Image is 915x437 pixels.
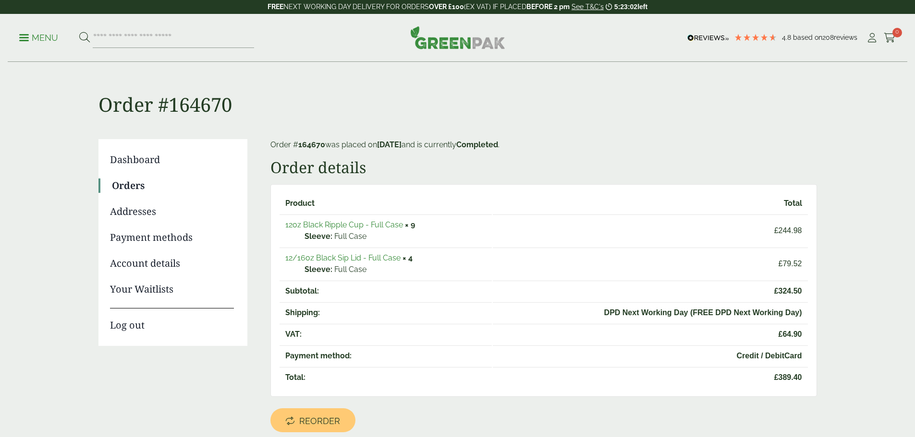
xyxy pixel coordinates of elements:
[793,34,822,41] span: Based on
[298,140,325,149] mark: 164670
[110,282,234,296] a: Your Waitlists
[405,220,415,229] strong: × 9
[110,308,234,332] a: Log out
[493,302,808,323] td: DPD Next Working Day (FREE DPD Next Working Day)
[499,329,802,340] span: 64.90
[305,264,486,275] p: Full Case
[779,260,802,268] bdi: 79.52
[493,193,808,213] th: Total
[285,220,403,229] a: 12oz Black Ripple Cup - Full Case
[299,416,340,426] span: Reorder
[734,33,777,42] div: 4.79 Stars
[774,226,779,235] span: £
[499,372,802,383] span: 389.40
[410,26,505,49] img: GreenPak Supplies
[526,3,570,11] strong: BEFORE 2 pm
[614,3,637,11] span: 5:23:02
[270,408,355,432] a: Reorder
[280,324,492,344] th: VAT:
[572,3,604,11] a: See T&C's
[834,34,857,41] span: reviews
[268,3,283,11] strong: FREE
[429,3,464,11] strong: OVER £100
[280,302,492,323] th: Shipping:
[884,33,896,43] i: Cart
[110,153,234,167] a: Dashboard
[774,226,802,235] bdi: 244.98
[270,158,817,177] h2: Order details
[779,330,783,338] span: £
[493,345,808,366] td: Credit / DebitCard
[280,193,492,213] th: Product
[110,230,234,245] a: Payment methods
[98,62,817,116] h1: Order #164670
[774,373,779,381] span: £
[305,231,486,242] p: Full Case
[280,367,492,388] th: Total:
[110,256,234,271] a: Account details
[499,285,802,297] span: 324.50
[822,34,834,41] span: 208
[779,260,783,268] span: £
[866,33,878,43] i: My Account
[280,281,492,301] th: Subtotal:
[112,178,234,193] a: Orders
[403,253,413,262] strong: × 4
[305,231,332,242] strong: Sleeve:
[270,139,817,151] p: Order # was placed on and is currently .
[19,32,58,44] p: Menu
[280,345,492,366] th: Payment method:
[892,28,902,37] span: 0
[110,204,234,219] a: Addresses
[782,34,793,41] span: 4.8
[637,3,647,11] span: left
[19,32,58,42] a: Menu
[377,140,402,149] mark: [DATE]
[305,264,332,275] strong: Sleeve:
[774,287,779,295] span: £
[884,31,896,45] a: 0
[285,253,401,262] a: 12/16oz Black Sip Lid - Full Case
[687,35,729,41] img: REVIEWS.io
[456,140,498,149] mark: Completed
